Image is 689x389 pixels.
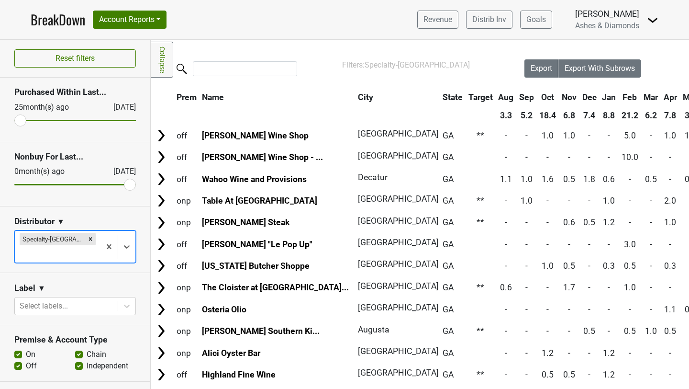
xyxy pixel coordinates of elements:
th: 8.8 [600,107,618,124]
span: - [608,240,610,249]
span: GA [443,131,454,140]
span: - [568,240,570,249]
span: - [588,152,590,162]
div: Filters: [342,59,498,71]
a: Alici Oyster Bar [202,348,260,358]
th: Prem: activate to sort column ascending [174,89,199,106]
span: 0.5 [563,261,575,271]
span: - [525,261,528,271]
span: - [608,326,610,336]
h3: Nonbuy For Last... [14,152,136,162]
div: Specialty-[GEOGRAPHIC_DATA] [20,233,85,245]
span: - [629,174,631,184]
span: [GEOGRAPHIC_DATA] [358,216,439,226]
th: Name: activate to sort column ascending [200,89,355,106]
span: - [650,348,652,358]
span: 1.1 [664,305,676,314]
span: 3.0 [624,240,636,249]
a: BreakDown [31,10,85,30]
span: 1.1 [500,174,512,184]
span: 0.6 [500,283,512,292]
span: - [505,370,507,379]
span: - [650,261,652,271]
a: The Cloister at [GEOGRAPHIC_DATA]... [202,283,349,292]
span: - [608,305,610,314]
th: Aug: activate to sort column ascending [496,89,516,106]
div: Remove Specialty-GA [85,233,96,245]
span: 1.0 [542,261,554,271]
span: - [525,326,528,336]
span: 0.5 [563,174,575,184]
a: Revenue [417,11,458,29]
span: - [525,348,528,358]
img: Arrow right [154,194,168,208]
span: GA [443,217,454,227]
th: 6.2 [642,107,661,124]
th: 3.3 [496,107,516,124]
span: - [546,305,549,314]
span: - [650,196,652,206]
span: GA [443,196,454,206]
span: - [669,240,671,249]
span: - [505,217,507,227]
span: GA [443,305,454,314]
span: 1.0 [664,131,676,140]
span: GA [443,326,454,336]
span: - [525,131,528,140]
th: &nbsp;: activate to sort column ascending [152,89,173,106]
span: - [669,348,671,358]
a: Highland Fine Wine [202,370,276,379]
th: Mar: activate to sort column ascending [642,89,661,106]
span: [GEOGRAPHIC_DATA] [358,259,439,269]
span: - [546,217,549,227]
span: GA [443,370,454,379]
span: 1.0 [563,131,575,140]
span: - [650,370,652,379]
span: [GEOGRAPHIC_DATA] [358,346,439,356]
span: 1.0 [624,283,636,292]
span: - [588,370,590,379]
span: - [650,131,652,140]
span: - [546,283,549,292]
button: Account Reports [93,11,167,29]
img: Arrow right [154,324,168,338]
button: Export [524,59,559,78]
label: Independent [87,360,128,372]
span: 1.0 [645,326,657,336]
a: Osteria Olio [202,305,246,314]
a: [PERSON_NAME] Steak [202,217,289,227]
img: Arrow right [154,172,168,186]
a: Wahoo Wine and Provisions [202,174,307,184]
span: [GEOGRAPHIC_DATA] [358,151,439,160]
td: off [174,364,199,385]
span: - [629,348,631,358]
a: Distrib Inv [466,11,512,29]
th: 18.4 [537,107,559,124]
a: [PERSON_NAME] Wine Shop [202,131,309,140]
a: Table At [GEOGRAPHIC_DATA] [202,196,317,206]
span: 1.0 [521,174,533,184]
img: Arrow right [154,259,168,273]
span: 5.0 [624,131,636,140]
span: 0.3 [664,261,676,271]
span: 1.0 [664,217,676,227]
span: - [505,152,507,162]
span: - [546,196,549,206]
span: 0.6 [603,174,615,184]
span: 0.5 [624,326,636,336]
span: - [505,196,507,206]
span: 0.6 [563,217,575,227]
th: Target: activate to sort column ascending [466,89,495,106]
th: 21.2 [619,107,641,124]
span: - [505,131,507,140]
span: 1.2 [603,217,615,227]
span: - [650,152,652,162]
td: off [174,169,199,189]
div: [DATE] [105,102,136,113]
td: onp [174,299,199,320]
span: - [588,261,590,271]
div: 0 month(s) ago [14,166,90,177]
img: Arrow right [154,302,168,317]
td: onp [174,212,199,233]
div: [PERSON_NAME] [575,8,639,20]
